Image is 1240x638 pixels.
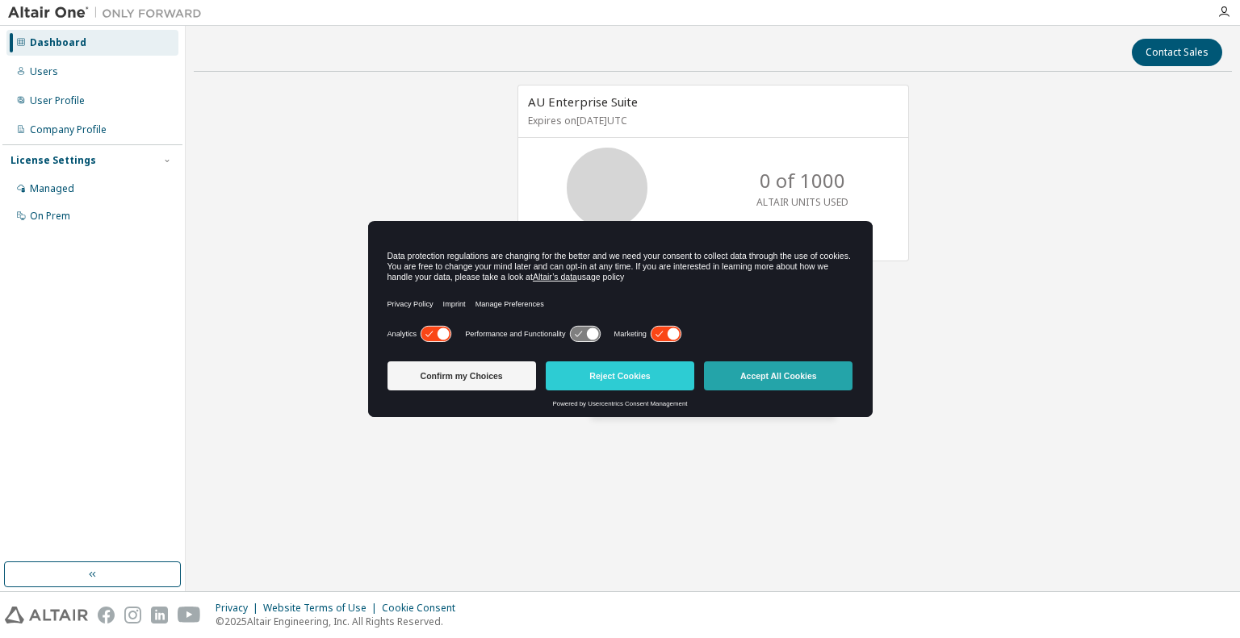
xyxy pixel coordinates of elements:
[30,123,107,136] div: Company Profile
[30,182,74,195] div: Managed
[30,210,70,223] div: On Prem
[216,602,263,615] div: Privacy
[98,607,115,623] img: facebook.svg
[30,94,85,107] div: User Profile
[756,195,848,209] p: ALTAIR UNITS USED
[8,5,210,21] img: Altair One
[528,94,638,110] span: AU Enterprise Suite
[216,615,465,628] p: © 2025 Altair Engineering, Inc. All Rights Reserved.
[30,65,58,78] div: Users
[1132,39,1222,66] button: Contact Sales
[263,602,382,615] div: Website Terms of Use
[382,602,465,615] div: Cookie Consent
[528,114,894,127] p: Expires on [DATE] UTC
[760,167,845,194] p: 0 of 1000
[10,154,96,167] div: License Settings
[5,607,88,623] img: altair_logo.svg
[151,607,168,623] img: linkedin.svg
[124,607,141,623] img: instagram.svg
[178,607,201,623] img: youtube.svg
[30,36,86,49] div: Dashboard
